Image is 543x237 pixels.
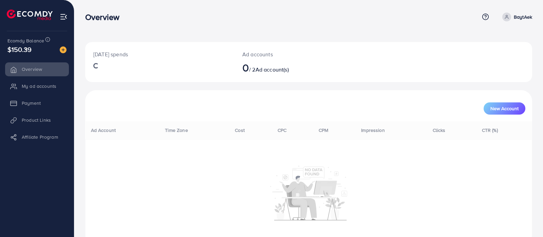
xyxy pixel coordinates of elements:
[514,13,532,21] p: BaytAek
[85,12,125,22] h3: Overview
[60,46,67,53] img: image
[7,9,53,20] img: logo
[242,50,338,58] p: Ad accounts
[7,37,44,44] span: Ecomdy Balance
[490,106,519,111] span: New Account
[242,61,338,74] h2: / 2
[484,102,525,115] button: New Account
[500,13,532,21] a: BaytAek
[93,50,226,58] p: [DATE] spends
[7,44,32,54] span: $150.39
[256,66,289,73] span: Ad account(s)
[242,60,249,75] span: 0
[60,13,68,21] img: menu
